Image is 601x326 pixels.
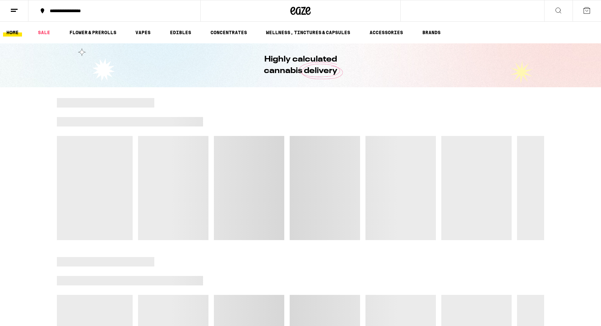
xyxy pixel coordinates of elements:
h1: Highly calculated cannabis delivery [245,54,356,77]
a: ACCESSORIES [366,28,406,37]
a: EDIBLES [166,28,195,37]
a: HOME [3,28,22,37]
a: SALE [35,28,53,37]
a: BRANDS [419,28,444,37]
a: CONCENTRATES [207,28,250,37]
a: VAPES [132,28,154,37]
a: FLOWER & PREROLLS [66,28,120,37]
a: WELLNESS, TINCTURES & CAPSULES [263,28,354,37]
